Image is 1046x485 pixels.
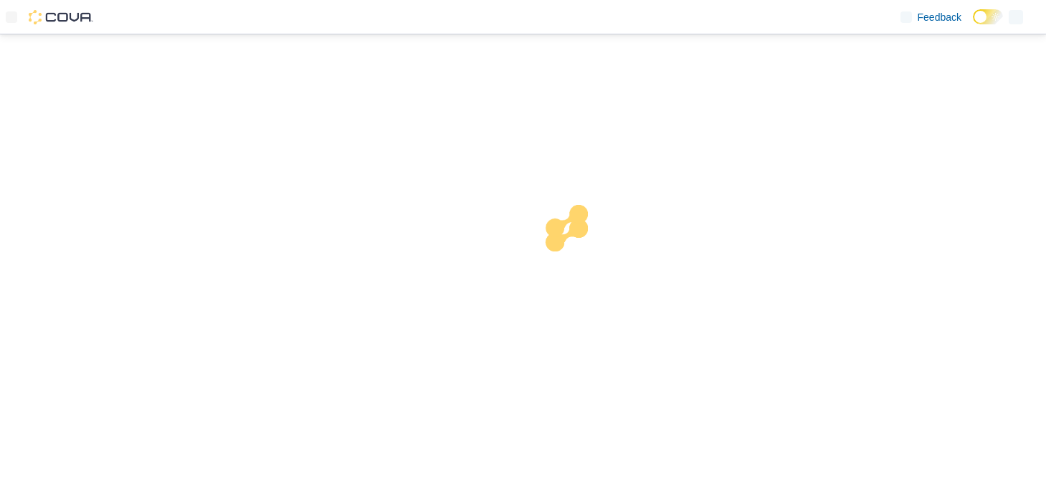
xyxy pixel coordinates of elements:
a: Feedback [895,3,967,32]
img: cova-loader [523,194,631,302]
span: Feedback [918,10,961,24]
img: Cova [29,10,93,24]
span: Dark Mode [973,24,974,25]
input: Dark Mode [973,9,1003,24]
